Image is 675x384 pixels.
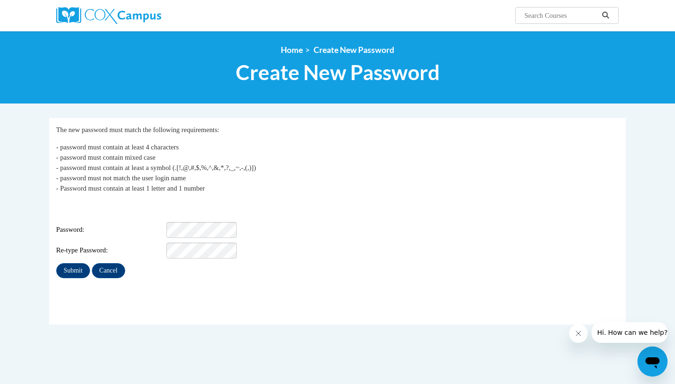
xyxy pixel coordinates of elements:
[236,60,440,85] span: Create New Password
[92,263,125,278] input: Cancel
[56,245,165,256] span: Re-type Password:
[56,225,165,235] span: Password:
[314,45,394,55] span: Create New Password
[637,347,667,377] iframe: Button to launch messaging window
[56,126,219,133] span: The new password must match the following requirements:
[56,263,90,278] input: Submit
[56,7,161,24] img: Cox Campus
[281,45,303,55] a: Home
[56,7,234,24] a: Cox Campus
[569,324,588,343] iframe: Close message
[592,322,667,343] iframe: Message from company
[524,10,599,21] input: Search Courses
[599,10,613,21] button: Search
[56,143,256,192] span: - password must contain at least 4 characters - password must contain mixed case - password must ...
